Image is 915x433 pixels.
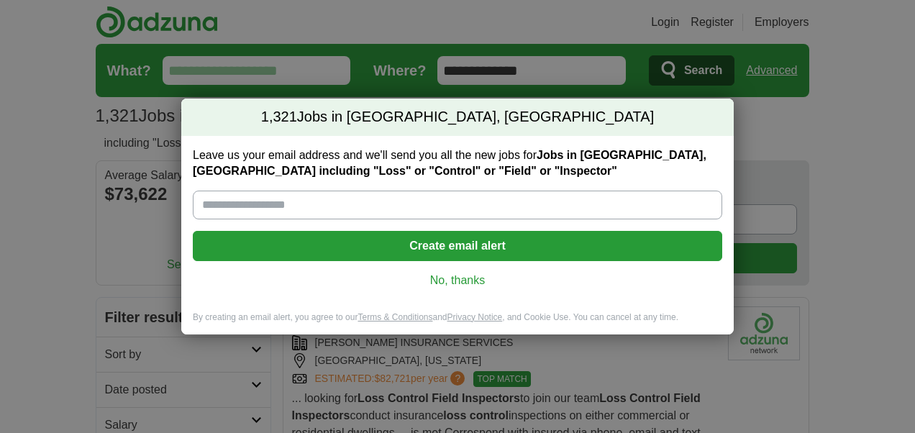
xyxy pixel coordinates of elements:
strong: Jobs in [GEOGRAPHIC_DATA], [GEOGRAPHIC_DATA] including "Loss" or "Control" or "Field" or "Inspector" [193,149,706,177]
label: Leave us your email address and we'll send you all the new jobs for [193,147,722,179]
div: By creating an email alert, you agree to our and , and Cookie Use. You can cancel at any time. [181,311,734,335]
span: 1,321 [261,107,297,127]
a: No, thanks [204,273,711,288]
a: Privacy Notice [447,312,503,322]
h2: Jobs in [GEOGRAPHIC_DATA], [GEOGRAPHIC_DATA] [181,99,734,136]
a: Terms & Conditions [358,312,432,322]
button: Create email alert [193,231,722,261]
